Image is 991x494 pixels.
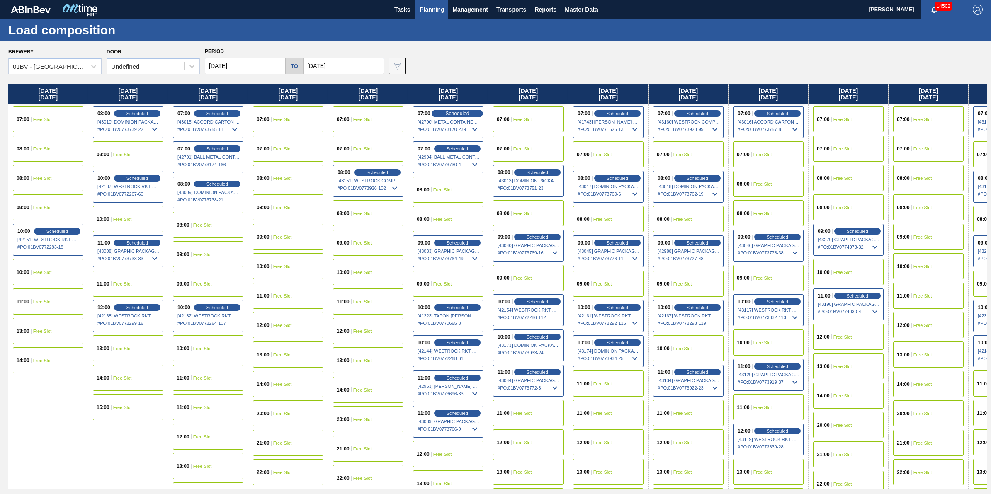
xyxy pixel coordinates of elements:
span: Free Slot [913,323,932,328]
span: [43160] WESTROCK COMPANY - FOLDING CAR - 0008219776 [658,119,720,124]
span: Free Slot [593,152,612,157]
span: 09:00 [418,240,430,245]
div: [DATE] [DATE] [248,84,328,104]
span: 07:00 [578,111,590,116]
span: # PO : 01BV0773760-6 [578,189,640,199]
span: [41223] TAPON CORONA S A DE C V - 0008221061 [418,313,480,318]
span: 08:00 [737,211,750,216]
span: Free Slot [753,152,772,157]
span: [43046] GRAPHIC PACKAGING INTERNATIONA - 0008221069 [738,243,800,248]
span: 10:00 [17,270,29,275]
span: Free Slot [433,281,452,286]
span: Scheduled [126,240,148,245]
div: [DATE] [DATE] [88,84,168,104]
span: 08:00 [578,176,590,181]
span: Free Slot [353,146,372,151]
input: mm/dd/yyyy [303,58,384,74]
span: 10:00 [498,299,510,304]
span: Free Slot [913,146,932,151]
span: # PO : 01BV0773928-99 [658,124,720,134]
span: 13:00 [97,346,109,351]
span: # PO : 01BV0774030-4 [818,307,880,317]
span: 11:00 [818,293,831,298]
span: Free Slot [353,299,372,304]
div: 01BV - [GEOGRAPHIC_DATA] Brewery [13,63,87,70]
span: [43017] DOMINION PACKAGING, INC. - 0008325026 [578,184,640,189]
span: Free Slot [193,223,212,228]
span: 14502 [935,2,952,11]
span: Period [205,48,224,54]
span: Scheduled [527,170,548,175]
span: 08:00 [817,176,830,181]
span: [42144] WESTROCK RKT COMPANY CORRUGATE - 0008323370 [418,349,480,354]
button: icon-filter-gray [389,58,406,74]
div: [DATE] [DATE] [729,84,808,104]
span: Scheduled [206,146,228,151]
span: 10:00 [418,340,430,345]
span: 08:00 [417,187,430,192]
span: Scheduled [767,235,788,240]
span: Free Slot [673,281,692,286]
span: 07:00 [257,117,270,122]
span: Free Slot [833,146,852,151]
span: 08:00 [977,217,990,222]
span: Free Slot [593,217,612,222]
span: Scheduled [447,240,468,245]
div: [DATE] [DATE] [328,84,408,104]
span: Planning [420,5,444,15]
span: Free Slot [273,146,292,151]
div: [DATE] [DATE] [568,84,648,104]
span: 07:00 [897,117,910,122]
span: Free Slot [913,117,932,122]
span: 11:00 [97,281,109,286]
span: [42132] WESTROCK RKT COMPANY CORRUGATE - 0008323370 [177,313,240,318]
span: 09:00 [497,276,510,281]
span: 07:00 [817,146,830,151]
span: Scheduled [847,293,868,298]
label: Door [107,49,121,55]
h1: Load composition [8,25,155,35]
span: 08:00 [737,182,750,186]
span: # PO : 01BV0772283-18 [17,242,80,252]
span: 11:00 [17,299,29,304]
span: [42161] WESTROCK RKT COMPANY CORRUGATE - 0008323370 [578,313,640,318]
span: Free Slot [753,211,772,216]
span: [42167] WESTROCK RKT COMPANY CORRUGATE - 0008323370 [658,313,720,318]
span: 07:00 [337,146,350,151]
span: 09:00 [977,281,990,286]
span: # PO : 01BV0771626-13 [578,124,640,134]
span: Tasks [393,5,411,15]
span: 07:00 [817,117,830,122]
span: # PO : 01BV0773757-8 [738,124,800,134]
span: Free Slot [113,346,132,351]
span: Scheduled [767,299,788,304]
div: [DATE] [DATE] [8,84,88,104]
span: 09:00 [257,235,270,240]
div: [DATE] [DATE] [649,84,728,104]
span: 07:00 [897,146,910,151]
span: # PO : 01BV0773727-48 [658,254,720,264]
img: Logout [973,5,983,15]
span: [43045] GRAPHIC PACKAGING INTERNATIONA - 0008221069 [578,249,640,254]
span: 08:00 [417,217,430,222]
span: Scheduled [687,176,708,181]
span: [42994] BALL METAL CONTAINER GROUP - 0008342641 [418,155,480,160]
span: Scheduled [847,229,868,234]
span: 07:00 [497,146,510,151]
span: 10:00 [97,217,109,222]
span: Free Slot [513,146,532,151]
span: [43173] DOMINION PACKAGING, INC. - 0008325026 [498,343,560,348]
span: # PO : 01BV0773738-21 [177,195,240,205]
span: 09:00 [658,240,670,245]
span: 08:00 [658,176,670,181]
span: 13:00 [257,352,270,357]
span: 09:00 [897,235,910,240]
span: 07:00 [737,152,750,157]
span: 09:00 [657,281,670,286]
span: Free Slot [353,117,372,122]
span: 12:00 [897,323,910,328]
span: Free Slot [833,270,852,275]
span: Free Slot [33,205,52,210]
span: [42151] WESTROCK RKT COMPANY CORRUGATE - 0008323370 [17,237,80,242]
span: 09:00 [978,240,991,245]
